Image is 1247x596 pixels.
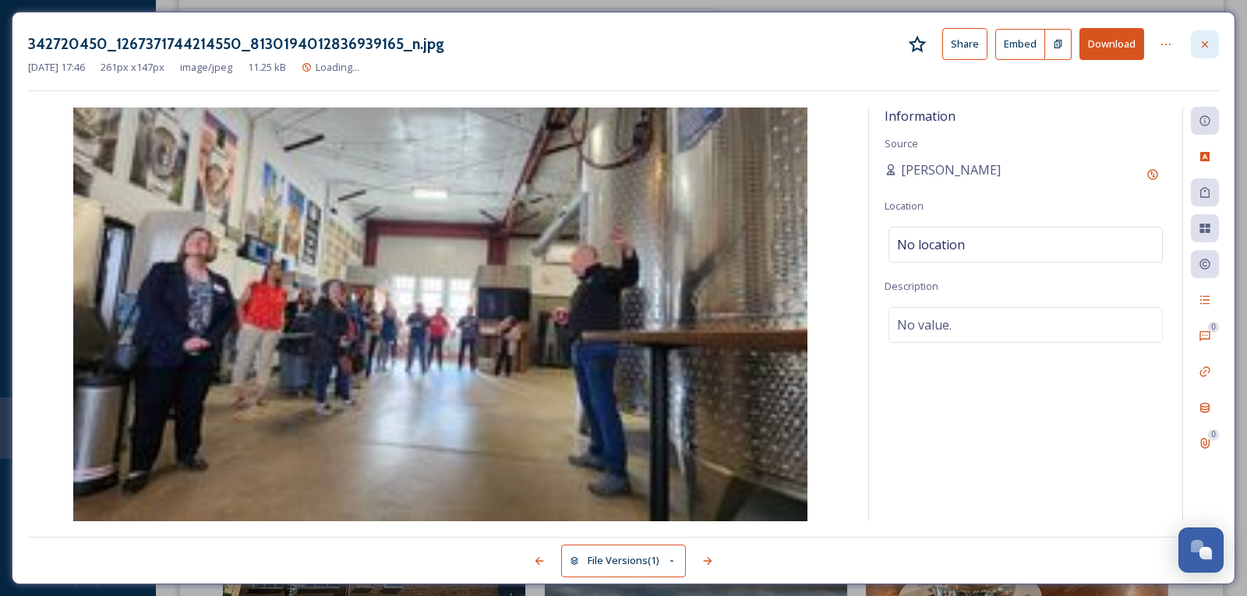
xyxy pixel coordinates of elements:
[885,279,938,293] span: Description
[885,108,956,125] span: Information
[28,60,85,75] span: [DATE] 17:46
[248,60,286,75] span: 11.25 kB
[28,33,444,55] h3: 342720450_1267371744214550_8130194012836939165_n.jpg
[897,235,965,254] span: No location
[180,60,232,75] span: image/jpeg
[316,60,359,74] span: Loading...
[1208,322,1219,333] div: 0
[885,199,924,213] span: Location
[28,108,853,521] img: 342720450_1267371744214550_8130194012836939165_n.jpg
[1208,429,1219,440] div: 0
[561,545,686,577] button: File Versions(1)
[995,29,1045,60] button: Embed
[897,316,952,334] span: No value.
[901,160,1001,179] span: [PERSON_NAME]
[101,60,164,75] span: 261 px x 147 px
[885,136,918,150] span: Source
[1079,28,1144,60] button: Download
[942,28,987,60] button: Share
[1178,527,1224,573] button: Open Chat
